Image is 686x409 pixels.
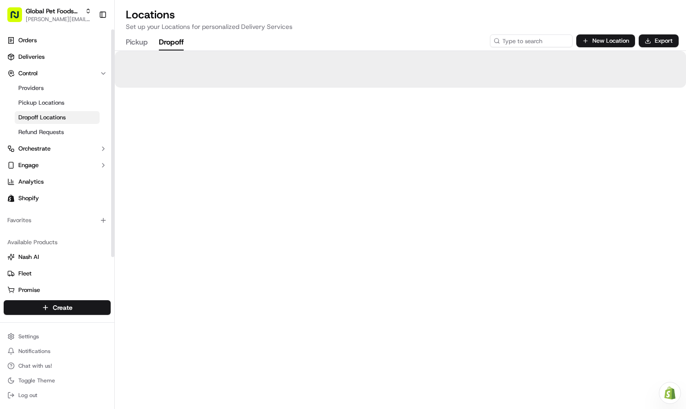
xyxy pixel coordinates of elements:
button: See all [142,118,167,129]
span: Knowledge Base [18,205,70,214]
span: • [76,142,79,150]
a: Refund Requests [15,126,100,139]
img: Lucas Ferreira [9,158,24,173]
a: Analytics [4,174,111,189]
img: Nash [9,9,28,28]
div: Past conversations [9,119,62,127]
span: [PERSON_NAME] [28,167,74,174]
a: Nash AI [7,253,107,261]
span: Analytics [18,178,44,186]
span: • [76,167,79,174]
button: Settings [4,330,111,343]
button: Dropoff [159,35,184,50]
button: Nash AI [4,250,111,264]
span: Pickup Locations [18,99,64,107]
a: 💻API Documentation [74,202,151,218]
span: [PERSON_NAME] [28,142,74,150]
span: Log out [18,392,37,399]
h2: Locations [126,7,675,22]
input: Got a question? Start typing here... [24,59,165,69]
span: Orders [18,36,37,45]
span: [DATE] [81,142,100,150]
span: Orchestrate [18,145,51,153]
div: Start new chat [41,88,151,97]
img: 1736555255976-a54dd68f-1ca7-489b-9aae-adbdc363a1c4 [9,88,26,104]
div: 📗 [9,206,17,213]
a: Shopify [4,191,111,206]
a: Providers [15,82,100,95]
span: Nash AI [18,253,39,261]
button: Fleet [4,266,111,281]
button: Orchestrate [4,141,111,156]
span: Chat with us! [18,362,52,370]
button: Notifications [4,345,111,358]
button: [PERSON_NAME][EMAIL_ADDRESS][DOMAIN_NAME] [26,16,91,23]
span: Pylon [91,228,111,235]
img: Mariam Aslam [9,134,24,148]
span: API Documentation [87,205,147,214]
span: Notifications [18,347,51,355]
button: Global Pet Foods National [26,6,81,16]
span: [DATE] [81,167,100,174]
span: Dropoff Locations [18,113,66,122]
input: Type to search [490,34,573,47]
button: Start new chat [156,90,167,101]
button: Global Pet Foods National[PERSON_NAME][EMAIL_ADDRESS][DOMAIN_NAME] [4,4,95,26]
span: Providers [18,84,44,92]
div: We're available if you need us! [41,97,126,104]
button: Chat with us! [4,359,111,372]
span: Engage [18,161,39,169]
a: 📗Knowledge Base [6,202,74,218]
img: Shopify logo [7,195,15,202]
img: 1736555255976-a54dd68f-1ca7-489b-9aae-adbdc363a1c4 [18,143,26,150]
p: Set up your Locations for personalized Delivery Services [126,22,675,31]
a: Orders [4,33,111,48]
img: 4988371391238_9404d814bf3eb2409008_72.png [19,88,36,104]
button: Engage [4,158,111,173]
button: Promise [4,283,111,297]
button: Pickup [126,35,148,50]
a: Promise [7,286,107,294]
span: Promise [18,286,40,294]
div: Available Products [4,235,111,250]
div: 💻 [78,206,85,213]
span: Settings [18,333,39,340]
span: Create [53,303,73,312]
a: Pickup Locations [15,96,100,109]
a: Dropoff Locations [15,111,100,124]
button: Export [639,34,679,47]
span: Control [18,69,38,78]
div: Favorites [4,213,111,228]
span: Toggle Theme [18,377,55,384]
button: Log out [4,389,111,402]
span: Deliveries [18,53,45,61]
span: Refund Requests [18,128,64,136]
button: Toggle Theme [4,374,111,387]
span: Shopify [18,194,39,202]
button: Control [4,66,111,81]
p: Welcome 👋 [9,37,167,51]
a: Fleet [7,269,107,278]
a: Deliveries [4,50,111,64]
a: Powered byPylon [65,227,111,235]
button: New Location [576,34,635,47]
span: Fleet [18,269,32,278]
button: Create [4,300,111,315]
